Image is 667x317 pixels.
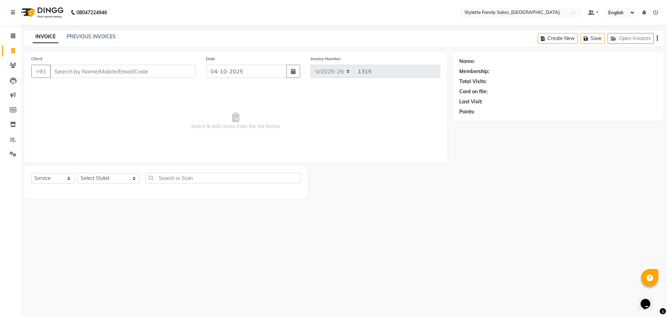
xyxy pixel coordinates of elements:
div: Card on file: [459,88,488,95]
label: Client [31,56,42,62]
div: Membership: [459,68,489,75]
img: logo [18,3,65,22]
button: +91 [31,65,51,78]
iframe: chat widget [638,289,660,310]
label: Invoice Number [311,56,341,62]
label: Date [206,56,215,62]
div: Last Visit: [459,98,483,105]
input: Search by Name/Mobile/Email/Code [50,65,196,78]
a: PREVIOUS INVOICES [67,33,116,40]
span: Select & add items from the list below [31,86,440,156]
button: Create New [538,33,578,44]
button: Open Invoices [608,33,654,44]
div: Name: [459,58,475,65]
div: Points: [459,108,475,116]
input: Search or Scan [145,173,301,183]
button: Save [580,33,605,44]
div: Total Visits: [459,78,487,85]
b: 08047224946 [76,3,107,22]
a: INVOICE [33,31,58,43]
